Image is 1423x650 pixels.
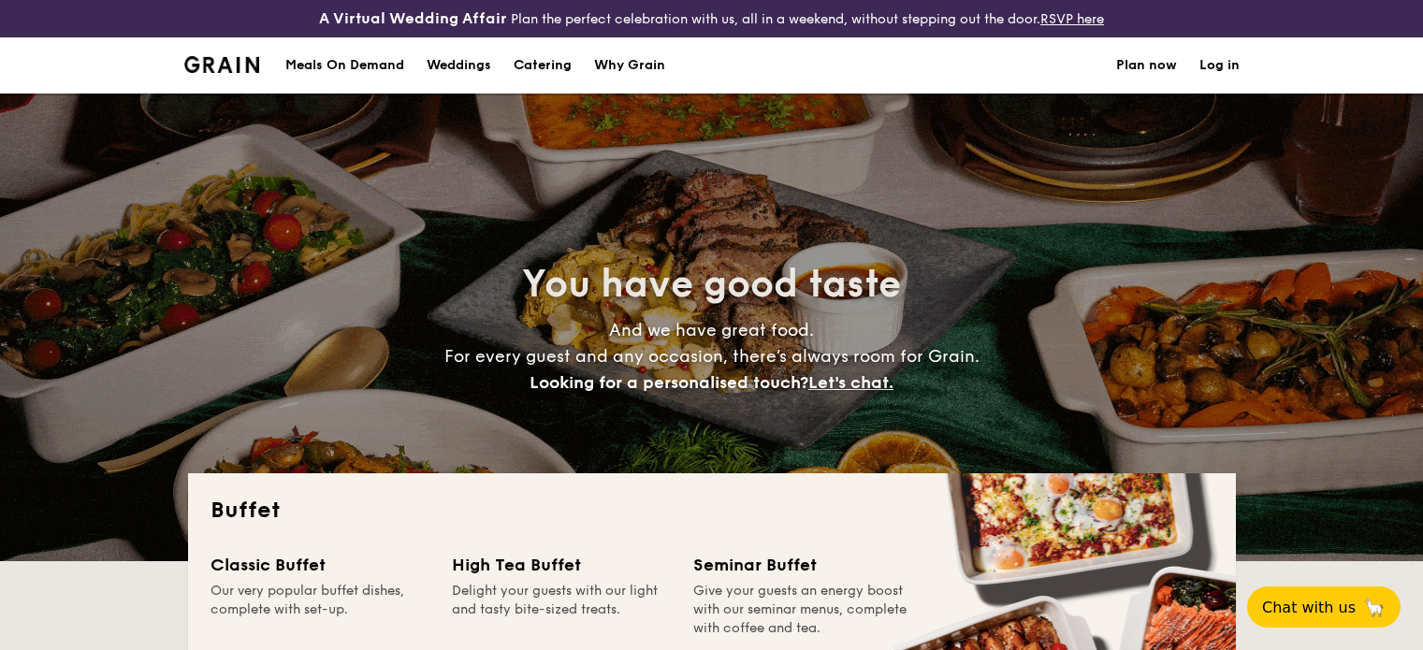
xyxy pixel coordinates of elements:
button: Chat with us🦙 [1247,586,1401,628]
div: Why Grain [594,37,665,94]
span: 🦙 [1363,597,1386,618]
div: Meals On Demand [285,37,404,94]
div: Weddings [427,37,491,94]
span: Chat with us [1262,599,1356,616]
a: Why Grain [583,37,676,94]
a: Meals On Demand [274,37,415,94]
h4: A Virtual Wedding Affair [319,7,507,30]
a: Catering [502,37,583,94]
div: Plan the perfect celebration with us, all in a weekend, without stepping out the door. [238,7,1186,30]
a: Logotype [184,56,260,73]
div: Classic Buffet [211,552,429,578]
span: Looking for a personalised touch? [530,372,808,393]
span: Let's chat. [808,372,893,393]
a: Weddings [415,37,502,94]
div: Our very popular buffet dishes, complete with set-up. [211,582,429,638]
div: Delight your guests with our light and tasty bite-sized treats. [452,582,671,638]
a: RSVP here [1040,11,1104,27]
img: Grain [184,56,260,73]
span: You have good taste [522,262,901,307]
span: And we have great food. For every guest and any occasion, there’s always room for Grain. [444,320,980,393]
a: Plan now [1116,37,1177,94]
div: High Tea Buffet [452,552,671,578]
a: Log in [1199,37,1240,94]
div: Give your guests an energy boost with our seminar menus, complete with coffee and tea. [693,582,912,638]
h1: Catering [514,37,572,94]
h2: Buffet [211,496,1213,526]
div: Seminar Buffet [693,552,912,578]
